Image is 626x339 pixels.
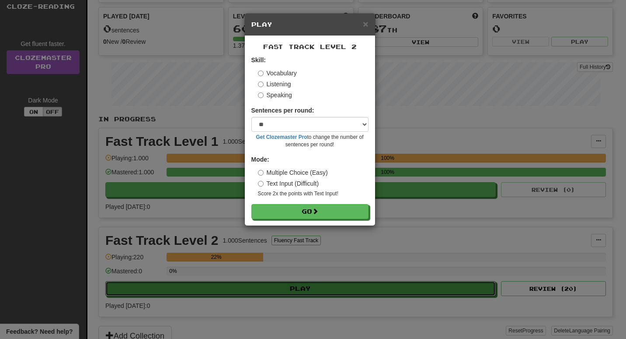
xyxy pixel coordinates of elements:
strong: Mode: [251,156,269,163]
input: Text Input (Difficult) [258,181,264,187]
small: to change the number of sentences per round! [251,134,369,148]
label: Text Input (Difficult) [258,179,319,188]
label: Listening [258,80,291,88]
label: Sentences per round: [251,106,314,115]
button: Go [251,204,369,219]
button: Close [363,19,368,28]
input: Multiple Choice (Easy) [258,170,264,176]
a: Get Clozemaster Pro [256,134,307,140]
span: Fast Track Level 2 [263,43,357,50]
input: Speaking [258,92,264,98]
label: Vocabulary [258,69,297,78]
span: × [363,19,368,29]
h5: Play [251,20,369,29]
label: Multiple Choice (Easy) [258,168,328,177]
strong: Skill: [251,56,266,64]
input: Listening [258,81,264,87]
label: Speaking [258,91,292,99]
input: Vocabulary [258,71,264,76]
small: Score 2x the points with Text Input ! [258,190,369,198]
